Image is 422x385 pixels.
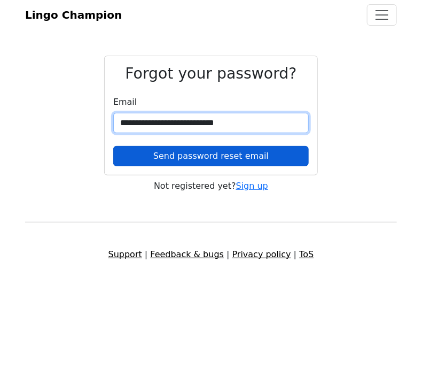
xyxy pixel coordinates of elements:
button: Toggle navigation [367,4,397,26]
div: | | | [19,248,403,261]
span: Lingo Champion [25,9,122,21]
button: Send password reset email [113,146,309,166]
h2: Forgot your password? [113,65,309,83]
a: Feedback & bugs [150,249,224,259]
a: Sign up [236,181,268,191]
a: Support [108,249,142,259]
a: Lingo Champion [25,4,122,26]
label: Email [113,96,137,109]
a: ToS [299,249,314,259]
div: Not registered yet? [104,180,318,192]
a: Privacy policy [232,249,291,259]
